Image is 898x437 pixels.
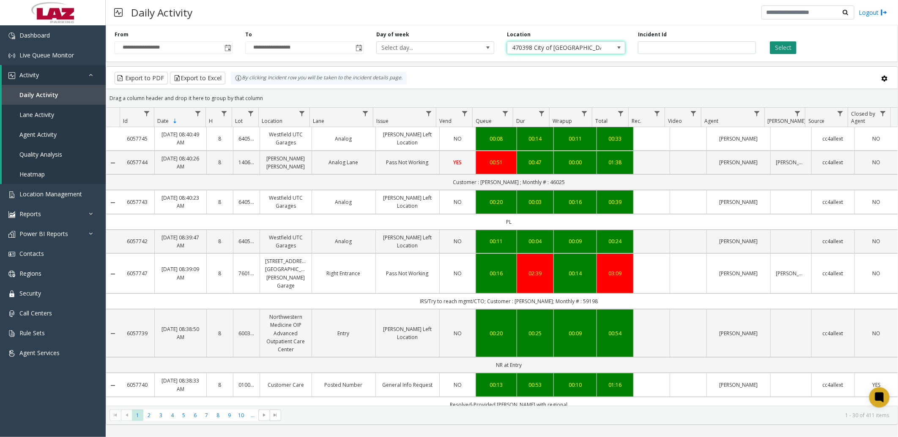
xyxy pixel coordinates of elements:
[817,269,849,277] a: cc4allext
[559,381,591,389] a: 00:10
[19,150,62,158] span: Quality Analysis
[132,410,143,421] span: Page 1
[481,381,512,389] div: 00:13
[445,237,471,245] a: NO
[212,381,228,389] a: 8
[440,117,452,125] span: Vend
[125,158,150,166] a: 6057744
[125,329,150,337] a: 6057739
[860,269,893,277] a: NO
[712,198,765,206] a: [PERSON_NAME]
[286,412,889,419] kendo-pager-info: 1 - 30 of 411 items
[8,330,15,337] img: 'icon'
[19,210,41,218] span: Reports
[317,269,370,277] a: Right Entrance
[178,410,189,421] span: Page 5
[19,190,82,198] span: Location Management
[201,410,212,421] span: Page 7
[522,329,548,337] a: 00:25
[817,198,849,206] a: cc4allext
[160,325,201,341] a: [DATE] 08:38:50 AM
[354,42,363,54] span: Toggle popup
[120,214,898,230] td: PL
[522,135,548,143] a: 00:14
[8,251,15,258] img: 'icon'
[602,269,628,277] a: 03:09
[245,108,257,119] a: Lot Filter Menu
[522,237,548,245] a: 00:04
[851,110,875,125] span: Closed by Agent
[872,198,880,206] span: NO
[638,31,667,38] label: Incident Id
[8,72,15,79] img: 'icon'
[19,111,54,119] span: Lane Activity
[127,2,197,23] h3: Daily Activity
[141,108,152,119] a: Id Filter Menu
[317,158,370,166] a: Analog Lane
[2,65,106,85] a: Activity
[106,108,898,405] div: Data table
[258,410,270,421] span: Go to the next page
[238,329,255,337] a: 600326
[712,329,765,337] a: [PERSON_NAME]
[212,269,228,277] a: 8
[219,108,230,119] a: H Filter Menu
[192,108,203,119] a: Date Filter Menu
[476,117,492,125] span: Queue
[615,108,627,119] a: Total Filter Menu
[792,108,803,119] a: Parker Filter Menu
[559,269,591,277] a: 00:14
[143,410,155,421] span: Page 2
[835,108,846,119] a: Source Filter Menu
[817,158,849,166] a: cc4allext
[817,135,849,143] a: cc4allext
[632,117,641,125] span: Rec.
[459,108,471,119] a: Vend Filter Menu
[381,158,434,166] a: Pass Not Working
[19,91,58,99] span: Daily Activity
[238,381,255,389] a: 010016
[19,71,39,79] span: Activity
[115,72,168,84] button: Export to PDF
[265,381,306,389] a: Customer Care
[454,135,462,142] span: NO
[212,135,228,143] a: 8
[454,270,462,277] span: NO
[381,381,434,389] a: General Info Request
[652,108,663,119] a: Rec. Filter Menu
[160,155,201,171] a: [DATE] 08:40:26 AM
[712,158,765,166] a: [PERSON_NAME]
[238,269,255,277] a: 760103
[445,158,471,166] a: YES
[559,198,591,206] a: 00:16
[602,381,628,389] div: 01:16
[559,135,591,143] a: 00:11
[522,381,548,389] div: 00:53
[602,237,628,245] a: 00:24
[481,135,512,143] a: 00:08
[120,293,898,309] td: IRS/Try to reach mgmt/CTO; Customer : [PERSON_NAME]; Monthly # : 59198
[8,290,15,297] img: 'icon'
[559,329,591,337] div: 00:09
[120,397,898,413] td: Resolved-Provided [PERSON_NAME] with regional
[19,289,41,297] span: Security
[115,31,129,38] label: From
[596,117,608,125] span: Total
[859,8,887,17] a: Logout
[817,237,849,245] a: cc4allext
[114,2,123,23] img: pageIcon
[602,135,628,143] div: 00:33
[522,269,548,277] a: 02:39
[120,174,898,190] td: Customer : [PERSON_NAME] ; Monthly # : 46025
[245,31,252,38] label: To
[19,51,74,59] span: Live Queue Monitor
[8,350,15,357] img: 'icon'
[8,211,15,218] img: 'icon'
[155,410,167,421] span: Page 3
[106,199,120,206] a: Collapse Details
